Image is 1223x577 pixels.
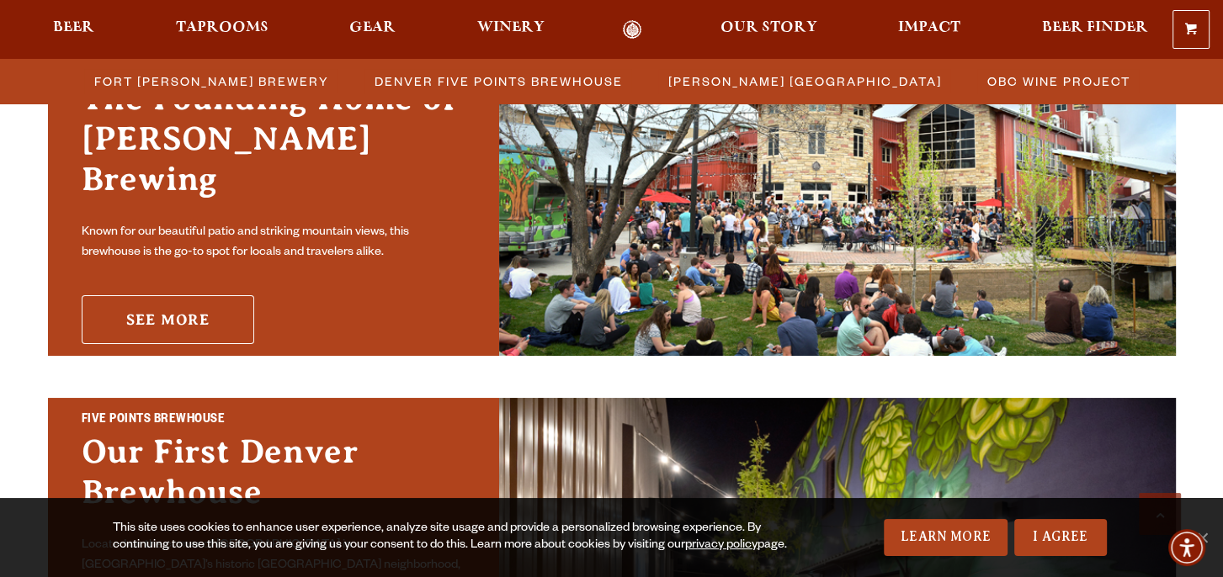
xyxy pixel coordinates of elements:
[710,20,828,40] a: Our Story
[42,20,105,40] a: Beer
[1168,529,1205,566] div: Accessibility Menu
[82,78,465,216] h3: The Founding Home of [PERSON_NAME] Brewing
[477,21,545,34] span: Winery
[375,69,623,93] span: Denver Five Points Brewhouse
[94,69,329,93] span: Fort [PERSON_NAME] Brewery
[898,21,960,34] span: Impact
[113,521,796,554] div: This site uses cookies to enhance user experience, analyze site usage and provide a personalized ...
[466,20,556,40] a: Winery
[349,21,396,34] span: Gear
[82,295,254,344] a: See More
[82,431,465,529] h3: Our First Denver Brewhouse
[1031,20,1159,40] a: Beer Finder
[685,539,758,553] a: privacy policy
[176,21,269,34] span: Taprooms
[600,20,663,40] a: Odell Home
[887,20,971,40] a: Impact
[987,69,1130,93] span: OBC Wine Project
[884,519,1008,556] a: Learn More
[364,69,631,93] a: Denver Five Points Brewhouse
[1014,519,1107,556] a: I Agree
[977,69,1139,93] a: OBC Wine Project
[668,69,942,93] span: [PERSON_NAME] [GEOGRAPHIC_DATA]
[338,20,407,40] a: Gear
[53,21,94,34] span: Beer
[82,223,465,263] p: Known for our beautiful patio and striking mountain views, this brewhouse is the go-to spot for l...
[1139,493,1181,535] a: Scroll to top
[499,45,1176,356] img: Fort Collins Brewery & Taproom'
[1042,21,1148,34] span: Beer Finder
[165,20,279,40] a: Taprooms
[721,21,817,34] span: Our Story
[658,69,950,93] a: [PERSON_NAME] [GEOGRAPHIC_DATA]
[84,69,338,93] a: Fort [PERSON_NAME] Brewery
[82,410,465,431] h2: Five Points Brewhouse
